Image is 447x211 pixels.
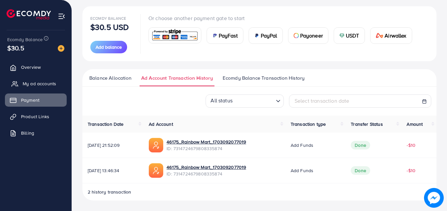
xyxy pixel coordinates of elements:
[167,145,246,152] span: ID: 7314724679808335874
[88,121,124,127] span: Transaction Date
[235,95,273,106] input: Search for option
[407,167,415,174] span: -$10
[351,121,383,127] span: Transfer Status
[21,64,41,70] span: Overview
[5,77,67,90] a: My ad accounts
[206,94,284,108] div: Search for option
[88,167,138,174] span: [DATE] 13:46:34
[407,121,423,127] span: Amount
[351,141,370,149] span: Done
[90,41,127,53] button: Add balance
[291,167,313,174] span: Add funds
[167,139,246,145] a: 46175_Rainbow Mart_1703092077019
[291,121,326,127] span: Transaction type
[5,93,67,107] a: Payment
[370,27,412,44] a: cardAirwallex
[148,14,417,22] p: Or choose another payment gate to start
[376,33,384,38] img: card
[58,45,64,52] img: image
[212,33,217,38] img: card
[291,142,313,148] span: Add funds
[5,110,67,123] a: Product Links
[223,74,304,82] span: Ecomdy Balance Transaction History
[407,142,415,148] span: -$10
[294,33,299,38] img: card
[149,121,173,127] span: Ad Account
[88,189,131,195] span: 2 history transaction
[21,97,39,103] span: Payment
[339,33,345,38] img: card
[7,43,24,53] span: $30.5
[249,27,283,44] a: cardPayPal
[23,80,56,87] span: My ad accounts
[90,23,129,31] p: $30.5 USD
[295,97,349,104] span: Select transaction date
[219,32,238,40] span: PayFast
[288,27,328,44] a: cardPayoneer
[21,113,49,120] span: Product Links
[300,32,323,40] span: Payoneer
[21,130,34,136] span: Billing
[90,15,126,21] span: Ecomdy Balance
[334,27,365,44] a: cardUSDT
[7,36,43,43] span: Ecomdy Balance
[209,95,234,106] span: All status
[385,32,406,40] span: Airwallex
[261,32,277,40] span: PayPal
[149,163,163,178] img: ic-ads-acc.e4c84228.svg
[254,33,259,38] img: card
[58,13,65,20] img: menu
[207,27,243,44] a: cardPayFast
[148,27,201,43] a: card
[7,9,51,19] img: logo
[346,32,359,40] span: USDT
[149,138,163,152] img: ic-ads-acc.e4c84228.svg
[5,61,67,74] a: Overview
[96,44,122,50] span: Add balance
[141,74,213,82] span: Ad Account Transaction History
[151,28,199,42] img: card
[167,164,246,171] a: 46175_Rainbow Mart_1703092077019
[167,171,246,177] span: ID: 7314724679808335874
[425,189,443,207] img: image
[89,74,131,82] span: Balance Allocation
[351,166,370,175] span: Done
[5,126,67,140] a: Billing
[88,142,138,148] span: [DATE] 21:52:09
